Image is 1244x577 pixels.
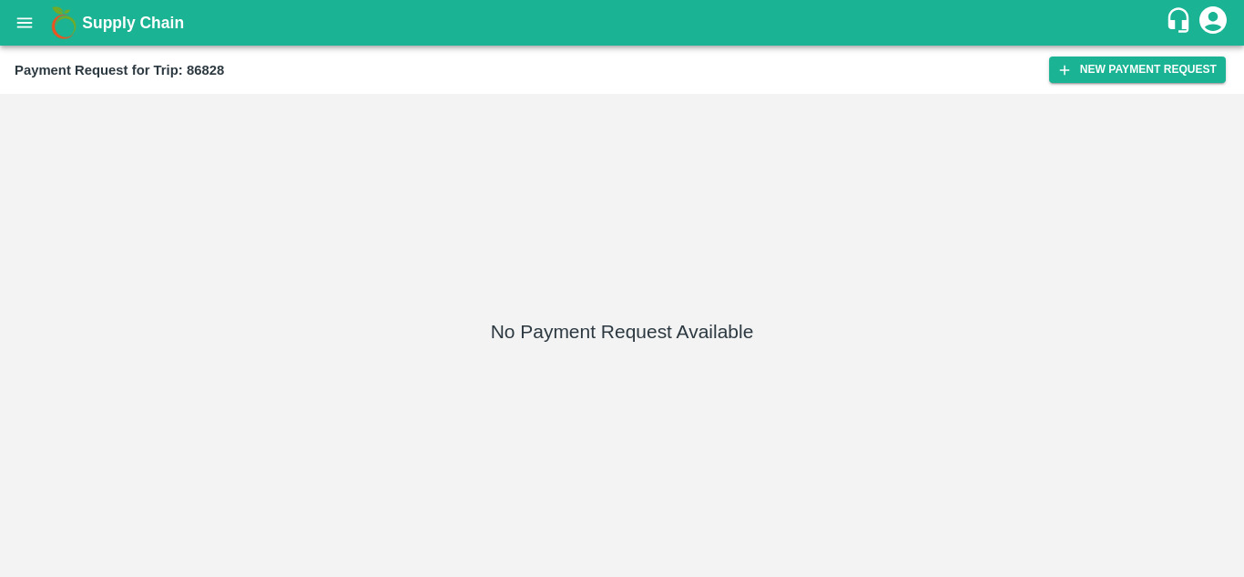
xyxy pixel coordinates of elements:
[1165,6,1197,39] div: customer-support
[82,10,1165,36] a: Supply Chain
[15,63,224,77] b: Payment Request for Trip: 86828
[46,5,82,41] img: logo
[1049,57,1226,83] button: New Payment Request
[4,2,46,44] button: open drawer
[82,14,184,32] b: Supply Chain
[1197,4,1229,42] div: account of current user
[491,319,754,345] h5: No Payment Request Available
